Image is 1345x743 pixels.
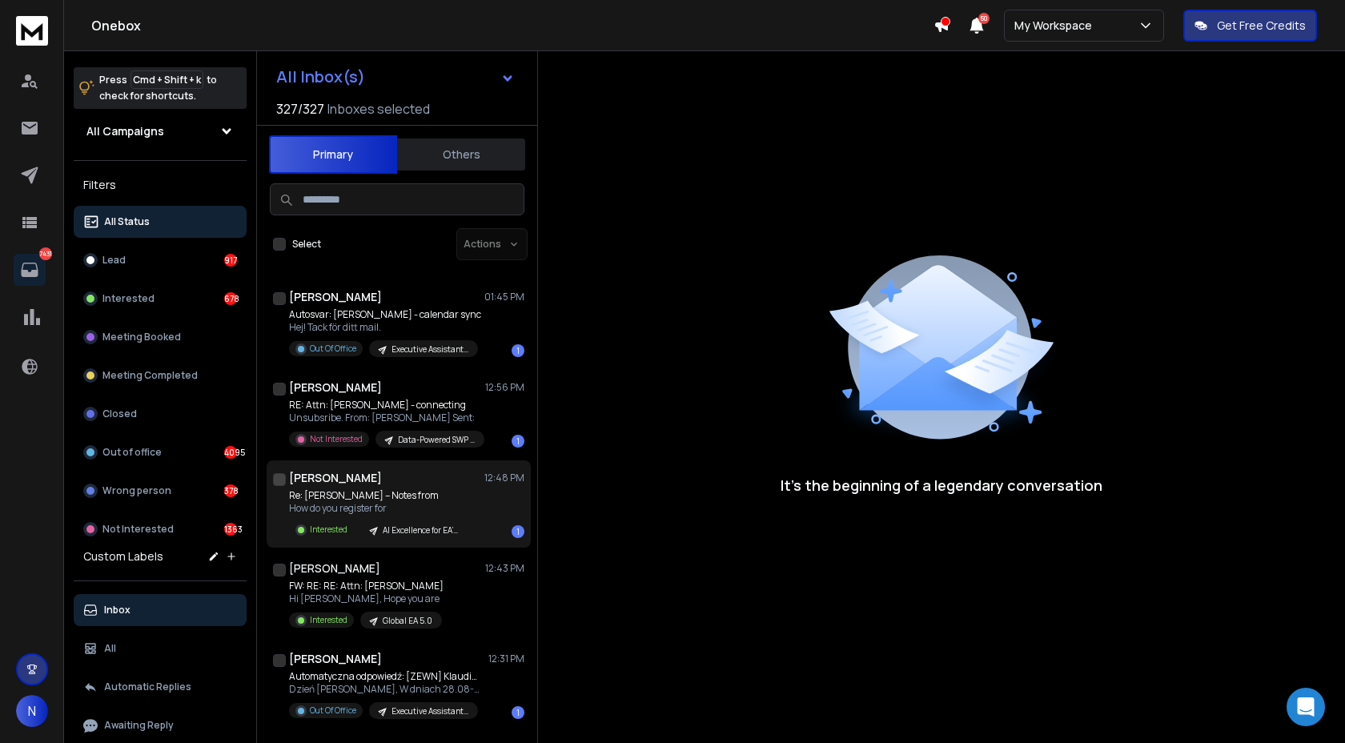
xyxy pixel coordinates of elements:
h1: All Campaigns [86,123,164,139]
p: Dzień [PERSON_NAME], W dniach 28.08-12.09.2025r. [289,683,481,696]
p: Get Free Credits [1217,18,1306,34]
img: logo [16,16,48,46]
h1: [PERSON_NAME] [289,560,380,576]
button: Primary [269,135,397,174]
div: 1 [512,706,524,719]
p: Interested [310,614,347,626]
h3: Filters [74,174,247,196]
p: 12:43 PM [485,562,524,575]
button: Out of office4095 [74,436,247,468]
p: Meeting Booked [102,331,181,343]
p: AI Excellence for EA's - Learnova [383,524,460,536]
h1: Onebox [91,16,933,35]
button: Lead917 [74,244,247,276]
h1: [PERSON_NAME] [289,470,382,486]
button: Others [397,137,525,172]
p: 12:31 PM [488,653,524,665]
p: Closed [102,408,137,420]
p: RE: Attn: [PERSON_NAME] - connecting [289,399,481,412]
div: Open Intercom Messenger [1287,688,1325,726]
p: Awaiting Reply [104,719,174,732]
button: Not Interested1363 [74,513,247,545]
button: All [74,633,247,665]
p: Meeting Completed [102,369,198,382]
p: Press to check for shortcuts. [99,72,217,104]
div: 678 [224,292,237,305]
p: Wrong person [102,484,171,497]
button: Interested678 [74,283,247,315]
p: My Workspace [1014,18,1098,34]
p: 12:48 PM [484,472,524,484]
p: Out Of Office [310,343,356,355]
h1: [PERSON_NAME] [289,380,382,396]
p: Hej! Tack för ditt mail. [289,321,481,334]
div: 917 [224,254,237,267]
p: Out Of Office [310,705,356,717]
p: Hi [PERSON_NAME], Hope you are [289,592,444,605]
button: N [16,695,48,727]
p: Data-Powered SWP (Learnova - Dedicated Server) [398,434,475,446]
p: Executive Assistant 6.0 - Keynotive [391,705,468,717]
p: FW: RE: RE: Attn: [PERSON_NAME] [289,580,444,592]
h1: [PERSON_NAME] [289,651,382,667]
p: Autosvar: [PERSON_NAME] - calendar sync [289,308,481,321]
button: Meeting Completed [74,359,247,392]
p: Automatyczna odpowiedź: [ZEWN] Klaudia - [289,670,481,683]
p: How do you register for [289,502,469,515]
button: Get Free Credits [1183,10,1317,42]
h1: All Inbox(s) [276,69,365,85]
p: Re: [PERSON_NAME] – Notes from [289,489,469,502]
div: 1 [512,525,524,538]
div: 1 [512,344,524,357]
p: Unsubsribe. From: [PERSON_NAME] Sent: [289,412,481,424]
span: 327 / 327 [276,99,324,118]
h1: [PERSON_NAME] [289,289,382,305]
button: All Status [74,206,247,238]
p: Out of office [102,446,162,459]
p: All [104,642,116,655]
p: 7431 [39,247,52,260]
div: 1 [512,435,524,448]
button: Automatic Replies [74,671,247,703]
p: All Status [104,215,150,228]
p: 12:56 PM [485,381,524,394]
h3: Inboxes selected [327,99,430,118]
p: It’s the beginning of a legendary conversation [781,474,1102,496]
button: Wrong person378 [74,475,247,507]
div: 4095 [224,446,237,459]
p: Not Interested [310,433,363,445]
span: Cmd + Shift + k [130,70,203,89]
p: 01:45 PM [484,291,524,303]
button: Awaiting Reply [74,709,247,741]
p: Inbox [104,604,130,616]
label: Select [292,238,321,251]
p: Global EA 5.0 [383,615,432,627]
button: Meeting Booked [74,321,247,353]
a: 7431 [14,254,46,286]
p: Interested [102,292,155,305]
span: 50 [978,13,990,24]
p: Lead [102,254,126,267]
p: Interested [310,524,347,536]
p: Executive Assistant 6.0 - Keynotive [391,343,468,355]
p: Automatic Replies [104,681,191,693]
p: Not Interested [102,523,174,536]
button: All Inbox(s) [263,61,528,93]
div: 1363 [224,523,237,536]
button: Inbox [74,594,247,626]
button: Closed [74,398,247,430]
div: 378 [224,484,237,497]
h3: Custom Labels [83,548,163,564]
button: All Campaigns [74,115,247,147]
